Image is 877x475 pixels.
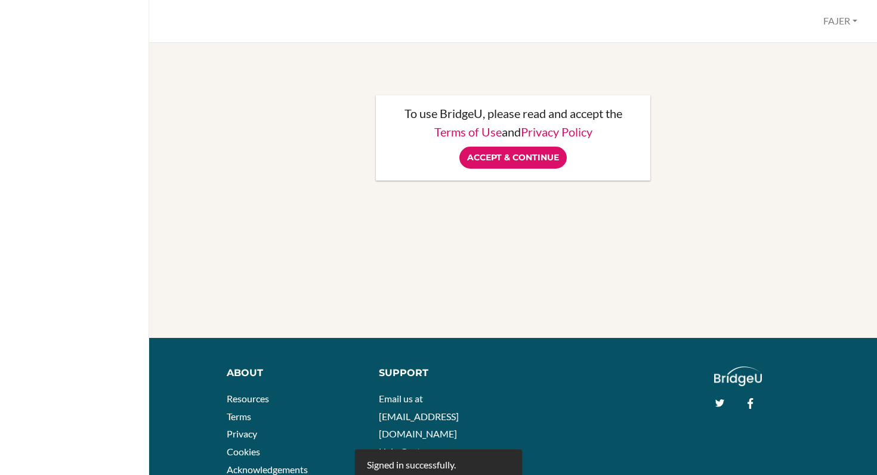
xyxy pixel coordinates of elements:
a: Help Center [379,446,429,457]
a: Terms [227,411,251,422]
div: Signed in successfully. [367,458,456,472]
div: Support [379,367,504,380]
input: Accept & Continue [459,147,567,169]
p: To use BridgeU, please read and accept the [388,107,638,119]
a: Email us at [EMAIL_ADDRESS][DOMAIN_NAME] [379,393,459,439]
img: logo_white@2x-f4f0deed5e89b7ecb1c2cc34c3e3d731f90f0f143d5ea2071677605dd97b5244.png [714,367,762,386]
a: Privacy [227,428,257,439]
button: FAJER [818,10,863,32]
a: Cookies [227,446,260,457]
a: Resources [227,393,269,404]
a: Privacy Policy [521,125,592,139]
p: and [388,126,638,138]
a: Terms of Use [434,125,502,139]
div: About [227,367,361,380]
